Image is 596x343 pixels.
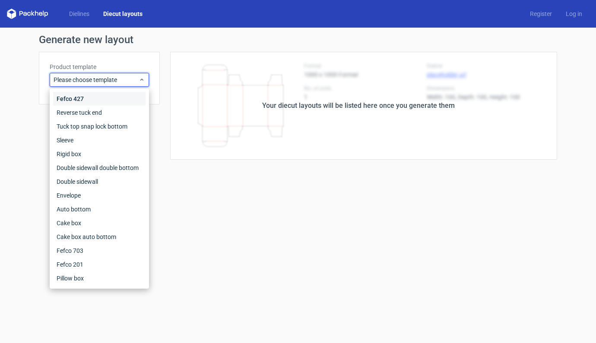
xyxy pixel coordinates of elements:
[53,120,146,133] div: Tuck top snap lock bottom
[262,101,455,111] div: Your diecut layouts will be listed here once you generate them
[53,133,146,147] div: Sleeve
[53,175,146,189] div: Double sidewall
[559,9,589,18] a: Log in
[53,258,146,271] div: Fefco 201
[50,63,149,71] label: Product template
[53,230,146,244] div: Cake box auto bottom
[523,9,559,18] a: Register
[96,9,149,18] a: Diecut layouts
[39,35,557,45] h1: Generate new layout
[53,147,146,161] div: Rigid box
[53,271,146,285] div: Pillow box
[62,9,96,18] a: Dielines
[53,216,146,230] div: Cake box
[53,244,146,258] div: Fefco 703
[53,189,146,202] div: Envelope
[53,106,146,120] div: Reverse tuck end
[54,76,139,84] span: Please choose template
[53,202,146,216] div: Auto bottom
[53,92,146,106] div: Fefco 427
[53,161,146,175] div: Double sidewall double bottom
